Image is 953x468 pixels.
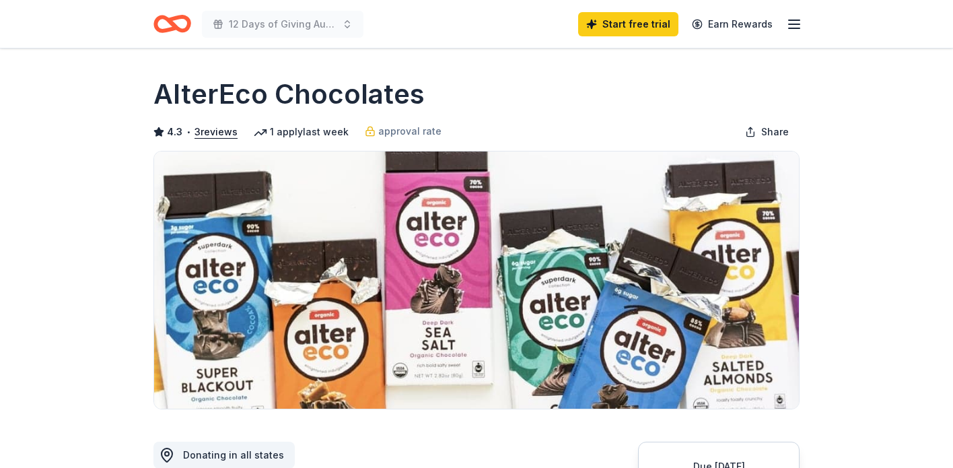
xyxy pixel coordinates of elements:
a: Start free trial [578,12,678,36]
span: 4.3 [167,124,182,140]
button: 3reviews [195,124,238,140]
img: Image for AlterEco Chocolates [154,152,799,409]
a: approval rate [365,123,442,139]
span: approval rate [378,123,442,139]
button: Share [734,119,800,145]
span: • [186,127,191,137]
span: 12 Days of Giving Auction [229,16,337,32]
h1: AlterEco Chocolates [153,75,425,113]
span: Share [761,124,789,140]
span: Donating in all states [183,449,284,461]
a: Earn Rewards [684,12,781,36]
a: Home [153,8,191,40]
button: 12 Days of Giving Auction [202,11,363,38]
div: 1 apply last week [254,124,349,140]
